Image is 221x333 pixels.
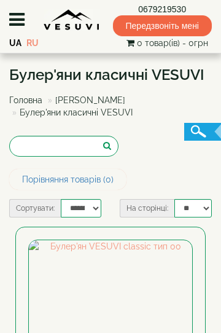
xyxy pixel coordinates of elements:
[26,38,39,48] a: RU
[55,95,125,105] a: [PERSON_NAME]
[113,3,212,15] a: 0679219530
[9,106,133,119] li: Булер'яни класичні VESUVI
[9,199,61,217] label: Сортувати:
[123,36,212,50] button: 0 товар(ів) - 0грн
[137,38,208,48] span: 0 товар(ів) - 0грн
[9,95,42,105] a: Головна
[113,15,212,36] span: Передзвоніть мені
[9,38,21,48] a: UA
[9,67,212,83] h1: Булер'яни класичні VESUVI
[120,199,174,217] label: На сторінці:
[9,169,126,190] a: Порівняння товарів (0)
[44,9,100,31] img: Завод VESUVI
